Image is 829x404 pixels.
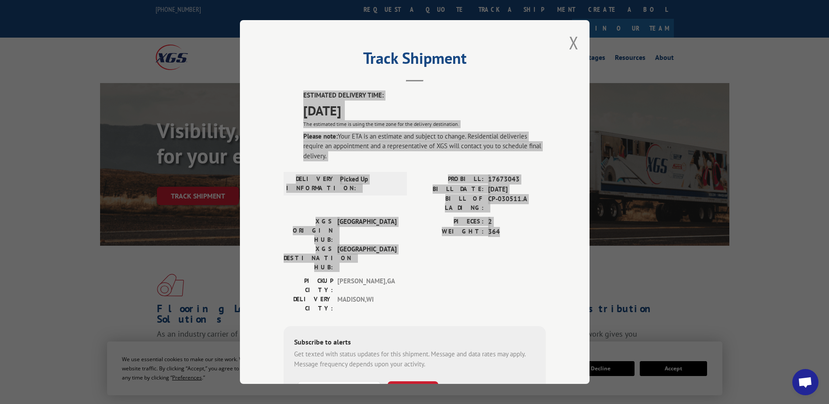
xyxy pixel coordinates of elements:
h2: Track Shipment [284,52,546,69]
label: BILL DATE: [415,185,484,195]
span: [PERSON_NAME] , GA [337,276,396,295]
label: PICKUP CITY: [284,276,333,295]
span: MADISON , WI [337,295,396,313]
span: 17673043 [488,174,546,185]
span: [DATE] [303,101,546,120]
span: [DATE] [488,185,546,195]
span: 2 [488,217,546,227]
span: CP-030511.A [488,194,546,212]
label: BILL OF LADING: [415,194,484,212]
button: SUBSCRIBE [388,381,438,400]
div: Subscribe to alerts [294,337,535,349]
span: [GEOGRAPHIC_DATA] [337,217,396,244]
strong: Please note: [303,132,338,140]
label: DELIVERY INFORMATION: [286,174,336,193]
label: WEIGHT: [415,227,484,237]
div: The estimated time is using the time zone for the delivery destination. [303,120,546,128]
label: ESTIMATED DELIVERY TIME: [303,91,546,101]
label: DELIVERY CITY: [284,295,333,313]
span: Picked Up [340,174,399,193]
label: XGS DESTINATION HUB: [284,244,333,272]
div: Your ETA is an estimate and subject to change. Residential deliveries require an appointment and ... [303,132,546,161]
label: PIECES: [415,217,484,227]
input: Phone Number [298,381,381,400]
label: PROBILL: [415,174,484,185]
label: XGS ORIGIN HUB: [284,217,333,244]
span: 364 [488,227,546,237]
span: [GEOGRAPHIC_DATA] [337,244,396,272]
div: Get texted with status updates for this shipment. Message and data rates may apply. Message frequ... [294,349,535,369]
div: Open chat [792,369,819,395]
button: Close modal [569,31,579,54]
